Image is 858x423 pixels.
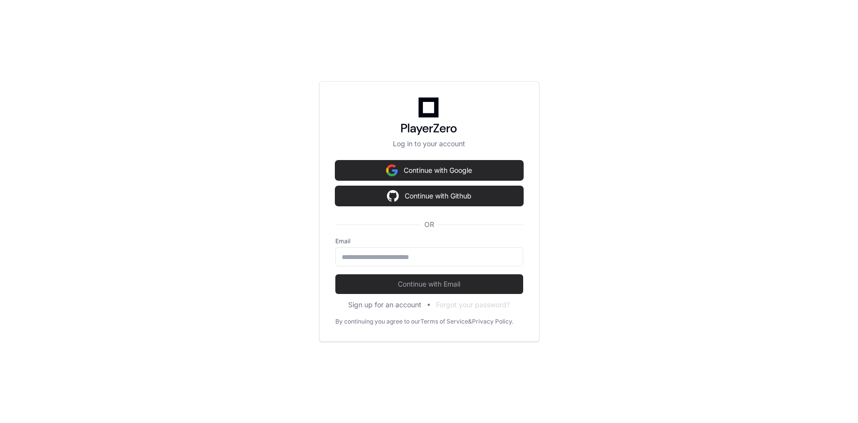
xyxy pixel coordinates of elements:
img: Sign in with google [386,161,398,180]
a: Terms of Service [420,318,468,325]
button: Continue with Email [335,274,523,294]
p: Log in to your account [335,139,523,149]
div: By continuing you agree to our [335,318,420,325]
span: Continue with Email [335,279,523,289]
button: Continue with Google [335,161,523,180]
button: Continue with Github [335,186,523,206]
button: Forgot your password? [436,300,510,310]
label: Email [335,237,523,245]
button: Sign up for an account [348,300,421,310]
img: Sign in with google [387,186,399,206]
span: OR [420,220,438,229]
div: & [468,318,472,325]
a: Privacy Policy. [472,318,513,325]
